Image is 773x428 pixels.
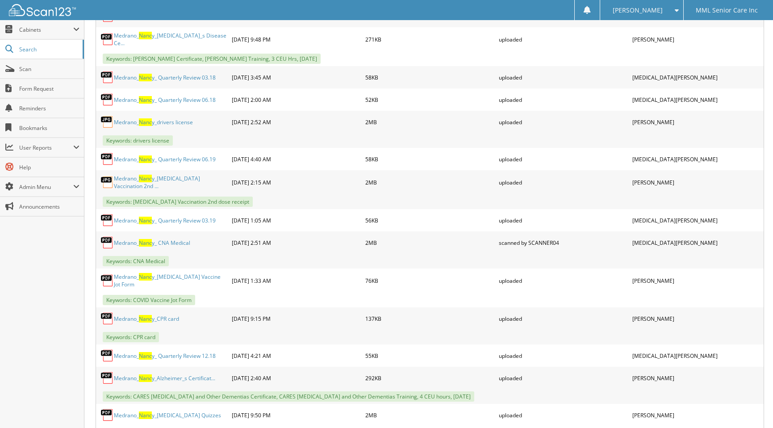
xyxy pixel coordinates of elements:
a: Medrano_Nancy_ CNA Medical [114,239,190,247]
div: 56KB [363,211,497,229]
div: uploaded [497,271,630,290]
div: [DATE] 1:05 AM [230,211,363,229]
div: uploaded [497,29,630,49]
img: PDF.png [100,152,114,166]
div: [PERSON_NAME] [630,369,764,387]
div: 292KB [363,369,497,387]
img: PDF.png [100,371,114,385]
div: 58KB [363,150,497,168]
div: [MEDICAL_DATA][PERSON_NAME] [630,150,764,168]
div: [DATE] 9:15 PM [230,310,363,327]
span: Keywords: CARES [MEDICAL_DATA] and Other Dementias Certificate, CARES [MEDICAL_DATA] and Other De... [103,391,474,402]
span: Form Request [19,85,79,92]
div: uploaded [497,406,630,424]
span: MML Senior Care Inc [696,8,758,13]
div: [PERSON_NAME] [630,271,764,290]
div: [DATE] 2:00 AM [230,91,363,109]
a: Medrano_Nancy_Alzheimer_s Certificat... [114,374,215,382]
div: uploaded [497,113,630,131]
span: Help [19,164,79,171]
a: Medrano_Nancy_[MEDICAL_DATA] Vaccination 2nd ... [114,175,227,190]
img: JPG.png [100,176,114,189]
div: uploaded [497,91,630,109]
img: PDF.png [100,312,114,325]
span: Nanc [139,155,152,163]
div: uploaded [497,347,630,365]
span: Bookmarks [19,124,79,132]
div: [PERSON_NAME] [630,113,764,131]
span: Nanc [139,315,152,323]
span: Keywords: drivers license [103,135,173,146]
div: scanned by SCANNER04 [497,234,630,252]
span: Nanc [139,32,152,39]
div: 55KB [363,347,497,365]
div: [DATE] 9:48 PM [230,29,363,49]
div: 2MB [363,234,497,252]
img: JPG.png [100,115,114,129]
div: [MEDICAL_DATA][PERSON_NAME] [630,211,764,229]
a: Medrano_Nancy_ Quarterly Review 03.18 [114,74,216,81]
img: PDF.png [100,71,114,84]
div: [DATE] 2:15 AM [230,172,363,192]
div: 137KB [363,310,497,327]
div: [DATE] 9:50 PM [230,406,363,424]
div: 58KB [363,68,497,86]
a: Medrano_Nancy_ Quarterly Review 03.19 [114,217,216,224]
div: [DATE] 3:45 AM [230,68,363,86]
div: 2MB [363,172,497,192]
span: Keywords: [MEDICAL_DATA] Vaccination 2nd dose receipt [103,197,253,207]
div: uploaded [497,150,630,168]
span: Scan [19,65,79,73]
span: User Reports [19,144,73,151]
span: Reminders [19,105,79,112]
img: scan123-logo-white.svg [9,4,76,16]
a: Medrano_Nancy_[MEDICAL_DATA] Quizzes [114,411,221,419]
div: 2MB [363,406,497,424]
div: [MEDICAL_DATA][PERSON_NAME] [630,68,764,86]
div: [MEDICAL_DATA][PERSON_NAME] [630,91,764,109]
div: [DATE] 2:40 AM [230,369,363,387]
div: 76KB [363,271,497,290]
img: PDF.png [100,236,114,249]
span: Keywords: CPR card [103,332,159,342]
img: PDF.png [100,93,114,106]
a: Medrano_Nancy_[MEDICAL_DATA] Vaccine Jot Form [114,273,227,288]
div: [DATE] 4:40 AM [230,150,363,168]
div: [PERSON_NAME] [630,29,764,49]
img: PDF.png [100,33,114,46]
span: Keywords: CNA Medical [103,256,169,266]
div: uploaded [497,211,630,229]
div: [PERSON_NAME] [630,406,764,424]
span: Nanc [139,118,152,126]
div: [PERSON_NAME] [630,172,764,192]
span: Nanc [139,217,152,224]
span: Nanc [139,239,152,247]
img: PDF.png [100,214,114,227]
img: PDF.png [100,408,114,422]
span: Nanc [139,273,152,281]
iframe: Chat Widget [728,385,773,428]
img: PDF.png [100,349,114,362]
div: [MEDICAL_DATA][PERSON_NAME] [630,234,764,252]
span: Announcements [19,203,79,210]
div: uploaded [497,68,630,86]
a: Medrano_Nancy_ Quarterly Review 06.18 [114,96,216,104]
span: Nanc [139,96,152,104]
span: Nanc [139,74,152,81]
span: Nanc [139,374,152,382]
span: Cabinets [19,26,73,34]
span: Keywords: COVID Vaccine Jot Form [103,295,195,305]
span: [PERSON_NAME] [613,8,663,13]
a: Medrano_Nancy_CPR card [114,315,179,323]
div: [MEDICAL_DATA][PERSON_NAME] [630,347,764,365]
span: Search [19,46,78,53]
a: Medrano_Nancy_[MEDICAL_DATA]_s Disease Ce... [114,32,227,47]
span: Nanc [139,352,152,360]
a: Medrano_Nancy_ Quarterly Review 12.18 [114,352,216,360]
span: Admin Menu [19,183,73,191]
div: [DATE] 1:33 AM [230,271,363,290]
img: PDF.png [100,274,114,287]
div: [PERSON_NAME] [630,310,764,327]
span: Nanc [139,411,152,419]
